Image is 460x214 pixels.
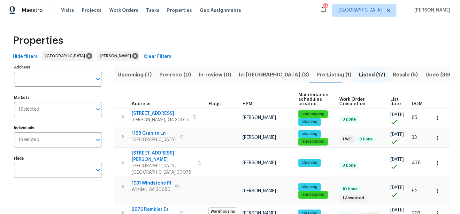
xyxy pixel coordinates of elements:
span: Work Order Completion [339,97,379,106]
span: landscaping [299,192,327,197]
button: Open [94,166,103,175]
span: Properties [167,7,192,13]
span: 9 Done [340,117,358,122]
span: [DATE] [390,113,404,117]
span: landscaping [299,111,327,117]
span: Flags [209,102,221,106]
div: 95 [323,4,327,10]
span: Clear Filters [144,53,172,61]
span: 1931 Windstone Pl [132,180,171,186]
span: 10 Done [340,186,360,192]
span: 1 Selected [19,107,39,112]
span: cleaning [299,131,320,137]
span: [DATE] [390,132,404,137]
span: [GEOGRAPHIC_DATA] [45,53,88,59]
span: Upcoming (7) [118,70,152,79]
button: Hide filters [10,51,40,63]
span: In-review (0) [199,70,231,79]
span: 85 [412,115,417,120]
span: [GEOGRAPHIC_DATA] [338,7,382,13]
span: Maestro [22,7,43,13]
span: 1168 Granite Ln [132,130,176,137]
span: cleaning [299,184,320,190]
span: Resale (5) [393,70,418,79]
span: 2976 Rambler Dr [132,206,176,213]
button: Open [94,75,103,83]
span: [GEOGRAPHIC_DATA], [GEOGRAPHIC_DATA] 30078 [132,163,194,176]
label: Flags [14,156,102,160]
span: [STREET_ADDRESS] [132,110,189,117]
span: Listed (17) [359,70,385,79]
span: Projects [82,7,102,13]
span: HPM [242,102,252,106]
span: [DATE] [390,157,404,162]
span: Address [132,102,150,106]
span: 1 Accepted [340,195,367,201]
label: Markets [14,96,102,99]
span: [PERSON_NAME] [242,115,276,120]
span: List date [390,97,401,106]
div: [PERSON_NAME] [97,51,139,61]
span: landscaping [299,139,327,144]
label: Individuals [14,126,102,130]
label: Address [14,65,102,69]
span: Pre-reno (0) [159,70,191,79]
button: Open [94,105,103,114]
span: [PERSON_NAME], GA 30017 [132,117,189,123]
span: Pre-Listing (1) [317,70,351,79]
span: [DATE] [390,208,404,212]
button: Clear Filters [141,51,174,63]
span: cleaning [299,160,320,165]
span: 9 Done [357,137,375,142]
span: [GEOGRAPHIC_DATA] [132,137,176,143]
span: Hide filters [13,53,38,61]
span: [PERSON_NAME] [100,53,134,59]
span: Winder, GA 30680 [132,186,171,193]
span: [PERSON_NAME] [412,7,450,13]
span: [STREET_ADDRESS][PERSON_NAME] [132,150,194,163]
span: [PERSON_NAME] [242,135,276,140]
span: [PERSON_NAME] [242,161,276,165]
span: [DATE] [390,186,404,190]
span: [PERSON_NAME] [242,189,276,193]
span: Maintenance schedules created [298,93,328,106]
span: Visits [61,7,74,13]
span: 33 [412,135,417,140]
span: Geo Assignments [200,7,241,13]
span: Properties [13,37,63,44]
button: Open [94,135,103,144]
span: cleaning [299,119,320,124]
span: In-[GEOGRAPHIC_DATA] (3) [239,70,309,79]
span: DOM [412,102,423,106]
span: Done (366) [425,70,454,79]
div: [GEOGRAPHIC_DATA] [42,51,93,61]
span: 1 Selected [19,137,39,143]
span: 478 [412,161,421,165]
span: Tasks [146,8,159,12]
span: Work Orders [109,7,138,13]
span: 62 [412,189,418,193]
span: 8 Done [340,163,358,168]
span: 1 WIP [340,137,354,142]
